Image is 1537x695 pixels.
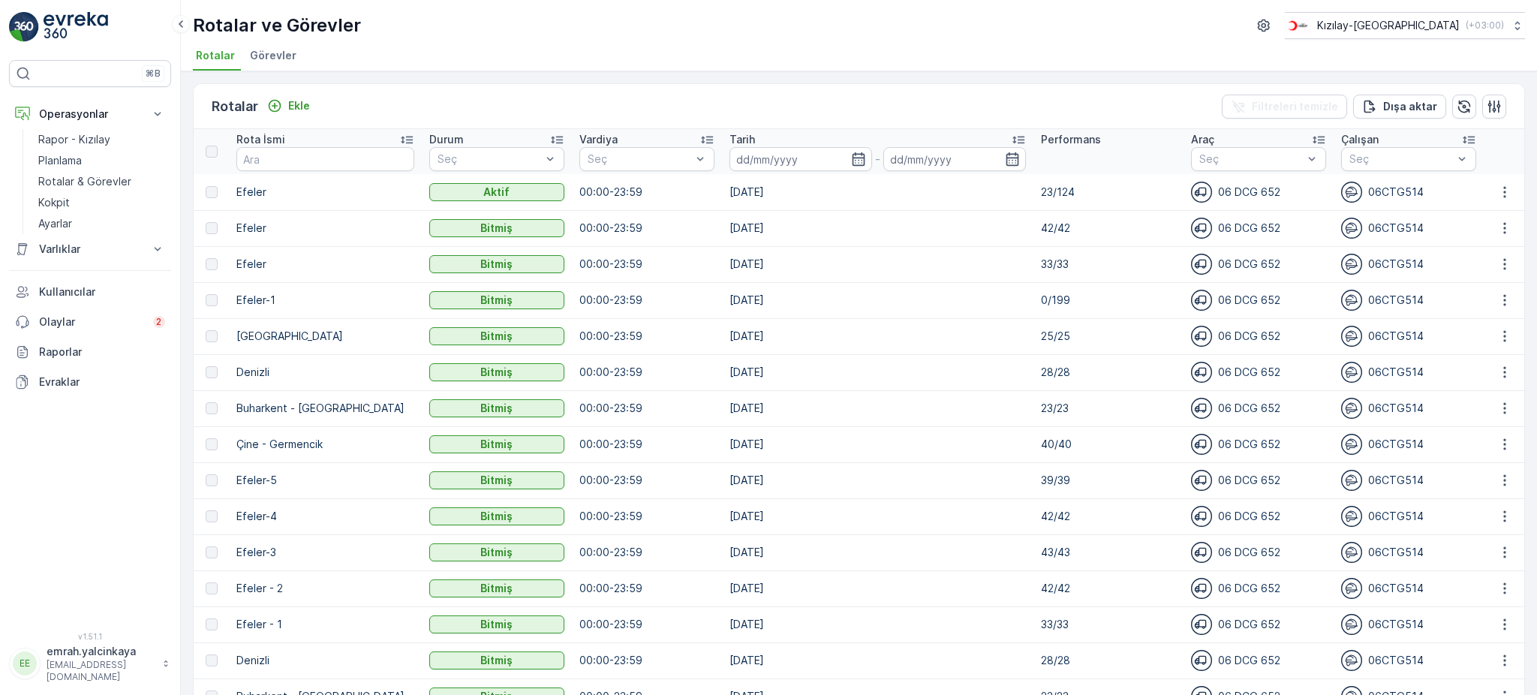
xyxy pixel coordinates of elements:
[579,132,618,147] p: Vardiya
[236,509,414,524] p: Efeler-4
[1317,18,1460,33] p: Kızılay-[GEOGRAPHIC_DATA]
[579,509,714,524] p: 00:00-23:59
[579,329,714,344] p: 00:00-23:59
[1341,578,1476,599] div: 06CTG514
[206,294,218,306] div: Toggle Row Selected
[236,473,414,488] p: Efeler-5
[429,651,564,669] button: Bitmiş
[236,185,414,200] p: Efeler
[722,246,1033,282] td: [DATE]
[1191,218,1326,239] div: 06 DCG 652
[1191,470,1212,491] img: svg%3e
[883,147,1026,171] input: dd/mm/yyyy
[1041,221,1176,236] p: 42/42
[579,617,714,632] p: 00:00-23:59
[1341,614,1476,635] div: 06CTG514
[1041,132,1101,147] p: Performans
[1341,542,1362,563] img: svg%3e
[1191,578,1212,599] img: svg%3e
[39,107,141,122] p: Operasyonlar
[236,221,414,236] p: Efeler
[429,471,564,489] button: Bitmiş
[1191,542,1326,563] div: 06 DCG 652
[1341,362,1476,383] div: 06CTG514
[1041,581,1176,596] p: 42/42
[429,435,564,453] button: Bitmiş
[206,618,218,630] div: Toggle Row Selected
[579,257,714,272] p: 00:00-23:59
[1041,653,1176,668] p: 28/28
[1252,99,1338,114] p: Filtreleri temizle
[1041,185,1176,200] p: 23/124
[579,653,714,668] p: 00:00-23:59
[429,132,464,147] p: Durum
[1341,218,1362,239] img: svg%3e
[429,579,564,597] button: Bitmiş
[429,543,564,561] button: Bitmiş
[1191,470,1326,491] div: 06 DCG 652
[212,96,258,117] p: Rotalar
[236,329,414,344] p: [GEOGRAPHIC_DATA]
[1341,470,1362,491] img: svg%3e
[38,153,82,168] p: Planlama
[1191,254,1212,275] img: svg%3e
[429,219,564,237] button: Bitmiş
[32,213,171,234] a: Ayarlar
[579,437,714,452] p: 00:00-23:59
[1191,434,1326,455] div: 06 DCG 652
[1341,182,1362,203] img: svg%3e
[13,651,37,675] div: EE
[9,277,171,307] a: Kullanıcılar
[722,390,1033,426] td: [DATE]
[438,152,541,167] p: Seç
[483,185,510,200] p: Aktif
[722,282,1033,318] td: [DATE]
[1341,132,1379,147] p: Çalışan
[1041,365,1176,380] p: 28/28
[38,132,110,147] p: Rapor - Kızılay
[1191,542,1212,563] img: svg%3e
[206,546,218,558] div: Toggle Row Selected
[1191,434,1212,455] img: svg%3e
[1341,326,1362,347] img: svg%3e
[1191,362,1326,383] div: 06 DCG 652
[480,293,513,308] p: Bitmiş
[236,147,414,171] input: Ara
[480,401,513,416] p: Bitmiş
[1191,218,1212,239] img: svg%3e
[429,615,564,633] button: Bitmiş
[1041,437,1176,452] p: 40/40
[236,401,414,416] p: Buharkent - [GEOGRAPHIC_DATA]
[722,606,1033,642] td: [DATE]
[206,222,218,234] div: Toggle Row Selected
[722,534,1033,570] td: [DATE]
[32,150,171,171] a: Planlama
[429,399,564,417] button: Bitmiş
[722,318,1033,354] td: [DATE]
[1191,132,1214,147] p: Araç
[579,221,714,236] p: 00:00-23:59
[39,242,141,257] p: Varlıklar
[32,192,171,213] a: Kokpit
[1191,650,1326,671] div: 06 DCG 652
[1341,542,1476,563] div: 06CTG514
[206,510,218,522] div: Toggle Row Selected
[206,330,218,342] div: Toggle Row Selected
[236,257,414,272] p: Efeler
[32,171,171,192] a: Rotalar & Görevler
[429,507,564,525] button: Bitmiş
[429,327,564,345] button: Bitmiş
[156,316,162,328] p: 2
[480,581,513,596] p: Bitmiş
[579,581,714,596] p: 00:00-23:59
[9,367,171,397] a: Evraklar
[729,132,755,147] p: Tarih
[1341,398,1476,419] div: 06CTG514
[1341,650,1362,671] img: svg%3e
[9,234,171,264] button: Varlıklar
[1191,614,1212,635] img: svg%3e
[206,366,218,378] div: Toggle Row Selected
[722,174,1033,210] td: [DATE]
[1191,614,1326,635] div: 06 DCG 652
[1341,290,1476,311] div: 06CTG514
